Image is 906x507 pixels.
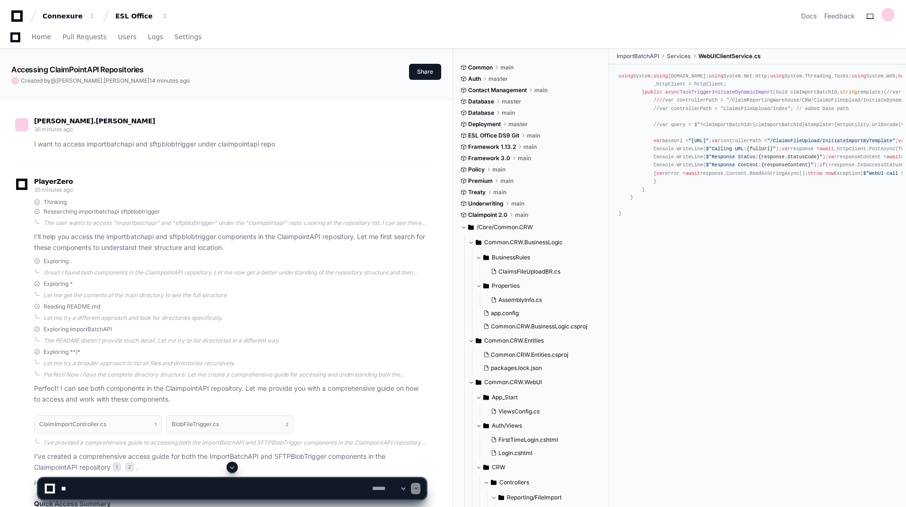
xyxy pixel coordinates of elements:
[112,8,172,25] button: ESL Office
[782,146,790,152] span: var
[840,89,857,95] span: string
[706,154,822,160] span: $"Response Status: "
[808,171,822,176] span: throw
[476,335,481,346] svg: Directory
[511,200,524,207] span: main
[691,89,773,95] span: TriggerInitiateDynamicImport
[32,34,51,40] span: Home
[476,278,610,293] button: Properties
[498,296,542,304] span: AssemblyInfo.cs
[619,72,897,218] div: System; [DOMAIN_NAME]; System.Net.Http; System.Threading.Tasks; System.Web; { { HttpClient _httpC...
[172,421,219,427] h1: BlobFileTrigger.cs
[712,138,720,144] span: var
[468,189,486,196] span: Treaty
[479,320,604,333] button: Common.CRW.BusinessLogic.csproj
[51,77,56,84] span: @
[44,360,426,367] div: Let me try a broader approach to list all files and directories recursively.
[44,208,160,215] span: Researching importbatchapi sftpblobtrigger
[492,166,505,173] span: main
[34,139,426,150] p: I want to access importbatchapi and sftpblobtrigger under claimpointapi repo
[468,132,519,139] span: ESL Office DS9 Git
[34,451,426,473] p: I've created a comprehensive access guide for both the ImportBatchAPI and SFTPBlobTrigger compone...
[479,307,604,320] button: app.config
[487,433,611,447] button: FirstTimeLogin.cshtml
[776,89,881,95] span: Guid clmImportBatchId, template
[487,405,611,418] button: ViewsConfig.cs
[468,64,493,71] span: Common
[39,8,99,25] button: Connexure
[492,394,518,401] span: App_Start
[468,211,507,219] span: Claimpoint 2.0
[801,11,817,21] a: Docs
[468,86,527,94] span: Contact Management
[491,351,568,359] span: Common.CRW.Entities.csproj
[476,377,481,388] svg: Directory
[44,439,426,447] div: I've provided a comprehensive guide to accessing both the ImportBatchAPI and SFTPBlobTrigger comp...
[819,162,825,168] span: if
[34,126,73,133] span: 36 minutes ago
[502,98,521,105] span: master
[155,421,157,428] span: 1
[653,106,849,112] span: //var controllerPath = "ClaimsFileUpload/Index"; // Added base path
[44,219,426,227] div: The user wants to access "importbatchapi" and "sftpblobtrigger" under the "claimpointapi" repo. L...
[819,146,834,152] span: await
[21,77,190,85] span: Created by
[508,120,528,128] span: master
[468,166,485,173] span: Policy
[56,77,149,84] span: [PERSON_NAME].[PERSON_NAME]
[770,73,784,79] span: using
[747,146,773,152] span: {fullUrl}
[498,449,532,457] span: Login.cshtml
[502,109,515,117] span: main
[468,98,494,105] span: Database
[476,418,617,433] button: Auth/Views
[44,269,426,276] div: Great! I found both components in the ClaimpointAPI repository. Let me now get a better understan...
[148,34,163,40] span: Logs
[174,26,201,48] a: Settings
[479,361,604,375] button: packages.lock.json
[286,421,288,428] span: 2
[476,250,610,265] button: BusinessRules
[476,390,617,405] button: App_Start
[518,155,531,162] span: main
[34,186,73,193] span: 35 minutes ago
[483,420,489,431] svg: Directory
[824,11,855,21] button: Feedback
[653,97,662,103] span: ///
[487,265,604,278] button: ClaimsFileUploadBR.cs
[11,65,144,74] app-text-character-animate: Accessing ClaimPointAPI Repositories
[828,154,837,160] span: var
[468,200,504,207] span: Underwriting
[665,89,680,95] span: async
[477,223,533,231] span: /Core/Common.CRW
[39,421,106,427] h1: ClaimImportController.cs
[44,326,112,333] span: Exploring ImportBatchAPI
[62,34,106,40] span: Pull Requests
[115,11,156,21] div: ESL Office
[44,292,426,299] div: Let me get the contents of the main directory to see the full structure.
[667,52,691,60] span: Services
[44,337,426,344] div: The README doesn't provide much detail. Let me try to list directories in a different way.
[645,89,662,95] span: public
[166,415,294,433] button: BlobFileTrigger.cs2
[149,77,190,84] span: 14 minutes ago
[498,408,540,415] span: ViewsConfig.cs
[656,171,665,176] span: var
[468,143,516,151] span: Framework 1.13.2
[44,314,426,322] div: Let me try a different approach and look for directories specifically.
[852,73,866,79] span: using
[761,162,811,168] span: {responseContent}
[476,460,617,475] button: CRW
[492,422,522,430] span: Auth/Views
[487,293,604,307] button: AssemblyInfo.cs
[491,364,542,372] span: packages.lock.json
[709,73,723,79] span: using
[483,392,489,403] svg: Directory
[468,177,493,185] span: Premium
[118,26,137,48] a: Users
[468,109,494,117] span: Database
[34,117,155,125] span: [PERSON_NAME].[PERSON_NAME]
[758,154,819,160] span: {response.StatusCode}
[653,73,668,79] span: using
[534,86,548,94] span: main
